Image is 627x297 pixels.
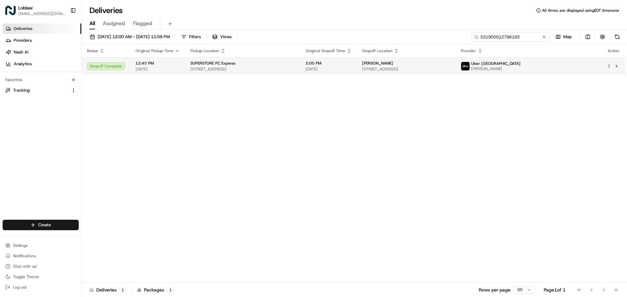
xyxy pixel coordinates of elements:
[3,220,79,230] button: Create
[3,3,68,18] button: LoblawLoblaw[EMAIL_ADDRESS][DOMAIN_NAME]
[3,241,79,250] button: Settings
[20,119,55,124] span: Loblaw 12 agents
[55,146,60,152] div: 💻
[542,8,619,13] span: All times are displayed using EDT timezone
[18,11,65,16] button: [EMAIL_ADDRESS][DOMAIN_NAME]
[20,101,53,106] span: [PERSON_NAME]
[3,272,79,281] button: Toggle Theme
[7,112,17,123] img: Loblaw 12 agents
[3,47,81,57] a: Nash AI
[362,61,393,66] span: [PERSON_NAME]
[136,61,180,66] span: 12:45 PM
[472,32,550,41] input: Type to search
[56,119,58,124] span: •
[553,32,575,41] button: Map
[167,287,174,293] div: 1
[13,146,50,152] span: Knowledge Base
[136,67,180,72] span: [DATE]
[7,7,20,20] img: Nash
[18,5,33,11] button: Loblaw
[190,67,295,72] span: [STREET_ADDRESS]
[13,285,26,290] span: Log out
[133,20,152,27] span: Flagged
[136,48,173,53] span: Original Pickup Time
[38,222,51,228] span: Create
[13,253,36,259] span: Notifications
[3,59,81,69] a: Analytics
[544,287,566,293] div: Page 1 of 1
[17,42,108,49] input: Clear
[111,64,119,72] button: Start new chat
[98,34,170,40] span: [DATE] 12:00 AM - [DATE] 11:59 PM
[3,251,79,260] button: Notifications
[29,62,107,69] div: Start new chat
[189,34,201,40] span: Filters
[14,61,32,67] span: Analytics
[479,287,510,293] p: Rows per page
[14,37,32,43] span: Providers
[190,48,219,53] span: Pickup Location
[5,87,68,93] a: Tracking
[13,243,28,248] span: Settings
[87,32,173,41] button: [DATE] 12:00 AM - [DATE] 11:59 PM
[209,32,234,41] button: Views
[29,69,90,74] div: We're available if you need us!
[62,146,105,152] span: API Documentation
[58,101,71,106] span: [DATE]
[471,61,521,66] span: Uber [GEOGRAPHIC_DATA]
[461,48,476,53] span: Provider
[4,143,53,155] a: 📗Knowledge Base
[3,283,79,292] button: Log out
[103,20,125,27] span: Assigned
[89,287,126,293] div: Deliveries
[7,62,18,74] img: 1736555255976-a54dd68f-1ca7-489b-9aae-adbdc363a1c4
[101,83,119,91] button: See all
[7,146,12,152] div: 📗
[13,264,37,269] span: Chat with us!
[3,35,81,46] a: Providers
[65,162,79,167] span: Pylon
[7,85,44,90] div: Past conversations
[3,262,79,271] button: Chat with us!
[14,62,25,74] img: 1755196953914-cd9d9cba-b7f7-46ee-b6f5-75ff69acacf5
[3,85,79,96] button: Tracking
[362,48,393,53] span: Dropoff Location
[46,161,79,167] a: Powered byPylon
[190,61,235,66] span: SUPERSTORE PC Express
[563,34,572,40] span: Map
[613,32,622,41] button: Refresh
[87,48,98,53] span: Status
[7,26,119,37] p: Welcome 👋
[362,67,450,72] span: [STREET_ADDRESS]
[13,101,18,107] img: 1736555255976-a54dd68f-1ca7-489b-9aae-adbdc363a1c4
[14,49,28,55] span: Nash AI
[220,34,232,40] span: Views
[3,75,79,85] div: Favorites
[89,20,95,27] span: All
[471,66,521,71] span: [PERSON_NAME]
[54,101,56,106] span: •
[89,5,123,16] h1: Deliveries
[3,23,81,34] a: Deliveries
[607,48,620,53] div: Action
[306,67,352,72] span: [DATE]
[461,62,470,70] img: uber-new-logo.jpeg
[137,287,174,293] div: Packages
[178,32,204,41] button: Filters
[306,61,352,66] span: 2:00 PM
[14,26,32,32] span: Deliveries
[7,95,17,105] img: Jandy Espique
[13,274,39,279] span: Toggle Theme
[53,143,107,155] a: 💻API Documentation
[13,87,30,93] span: Tracking
[60,119,73,124] span: [DATE]
[5,5,16,16] img: Loblaw
[119,287,126,293] div: 1
[306,48,345,53] span: Original Dropoff Time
